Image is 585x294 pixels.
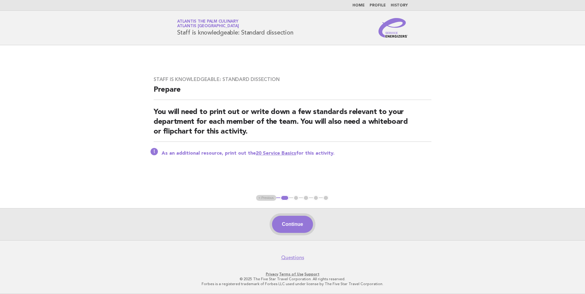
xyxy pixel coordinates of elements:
p: © 2025 The Five Star Travel Corporation. All rights reserved. [105,277,480,281]
span: Atlantis [GEOGRAPHIC_DATA] [177,24,239,28]
a: Terms of Use [279,272,304,276]
a: Profile [370,4,386,7]
a: History [391,4,408,7]
p: · · [105,272,480,277]
h1: Staff is knowledgeable: Standard dissection [177,20,293,36]
img: Service Energizers [378,18,408,38]
a: Questions [281,255,304,261]
h3: Staff is knowledgeable: Standard dissection [154,76,431,83]
button: 1 [280,195,289,201]
a: Privacy [266,272,278,276]
button: Continue [272,216,313,233]
a: Support [304,272,319,276]
p: Forbes is a registered trademark of Forbes LLC used under license by The Five Star Travel Corpora... [105,281,480,286]
a: 20 Service Basics [256,151,296,156]
h2: Prepare [154,85,431,100]
h2: You will need to print out or write down a few standards relevant to your department for each mem... [154,107,431,142]
a: Home [352,4,365,7]
p: As an additional resource, print out the for this activity. [162,150,431,156]
a: Atlantis The Palm CulinaryAtlantis [GEOGRAPHIC_DATA] [177,20,239,28]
